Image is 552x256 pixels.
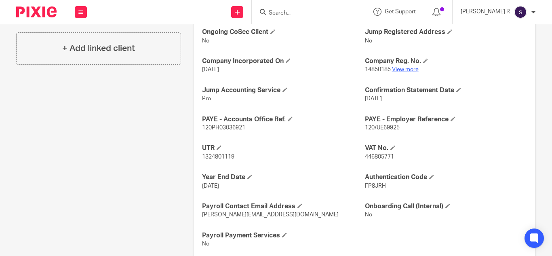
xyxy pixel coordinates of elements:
span: 120PH03036921 [202,125,245,131]
img: svg%3E [514,6,527,19]
h4: Jump Accounting Service [202,86,364,95]
h4: Company Incorporated On [202,57,364,66]
span: [PERSON_NAME][EMAIL_ADDRESS][DOMAIN_NAME] [202,212,339,218]
h4: + Add linked client [62,42,135,55]
span: 1324801119 [202,154,234,160]
h4: Confirmation Statement Date [365,86,527,95]
h4: Ongoing CoSec Client [202,28,364,36]
span: [DATE] [365,96,382,102]
span: 446805771 [365,154,394,160]
span: No [202,38,209,44]
input: Search [268,10,341,17]
span: No [365,212,372,218]
span: Get Support [385,9,416,15]
img: Pixie [16,6,57,17]
h4: Payroll Payment Services [202,231,364,240]
span: [DATE] [202,183,219,189]
h4: UTR [202,144,364,152]
h4: PAYE - Accounts Office Ref. [202,115,364,124]
span: 14850185 [365,67,391,72]
span: No [365,38,372,44]
p: [PERSON_NAME] R [461,8,510,16]
span: Pro [202,96,211,102]
span: FP8JRH [365,183,386,189]
a: View more [392,67,419,72]
h4: VAT No. [365,144,527,152]
h4: Payroll Contact Email Address [202,202,364,211]
h4: Year End Date [202,173,364,182]
span: No [202,241,209,247]
h4: Company Reg. No. [365,57,527,66]
span: [DATE] [202,67,219,72]
h4: Authentication Code [365,173,527,182]
h4: Onboarding Call (Internal) [365,202,527,211]
h4: Jump Registered Address [365,28,527,36]
h4: PAYE - Employer Reference [365,115,527,124]
span: 120/UE69925 [365,125,400,131]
